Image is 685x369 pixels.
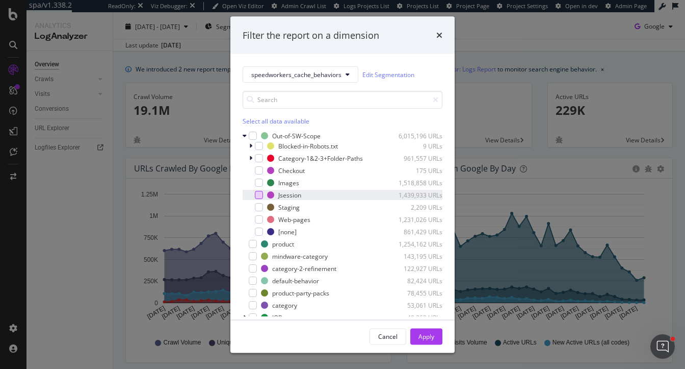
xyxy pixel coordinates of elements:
div: 2,209 URLs [392,203,442,211]
div: 82,424 URLs [392,276,442,285]
div: 861,429 URLs [392,227,442,236]
div: Filter the report on a dimension [243,29,379,42]
div: Category-1&2-3+Folder-Paths [278,154,363,162]
div: product-party-packs [272,288,329,297]
div: 49,263 URLs [392,313,442,322]
div: 175 URLs [392,166,442,175]
div: 122,927 URLs [392,264,442,273]
div: 9 URLs [392,141,442,150]
div: Out-of-SW-Scope [272,131,321,140]
div: 78,455 URLs [392,288,442,297]
div: category-2-refinement [272,264,336,273]
div: times [436,29,442,42]
div: default-behavior [272,276,319,285]
div: Checkout [278,166,305,175]
div: 53,061 URLs [392,301,442,309]
div: Blocked-in-Robots.txt [278,141,338,150]
div: Jsession [278,190,301,199]
span: speedworkers_cache_behaviors [251,70,341,79]
div: Web-pages [278,215,310,224]
input: Search [243,91,442,109]
button: Apply [410,328,442,345]
div: Cancel [378,332,398,340]
div: 1,231,026 URLs [392,215,442,224]
a: Edit Segmentation [362,69,414,80]
button: speedworkers_cache_behaviors [243,66,358,83]
div: Images [278,178,299,187]
div: Apply [418,332,434,340]
div: mindware-category [272,252,328,260]
div: product [272,239,294,248]
div: Select all data available [243,117,442,126]
div: IORs [272,313,285,322]
div: category [272,301,297,309]
div: [none] [278,227,297,236]
div: 1,254,162 URLs [392,239,442,248]
div: 1,518,858 URLs [392,178,442,187]
div: 6,015,196 URLs [392,131,442,140]
div: 143,195 URLs [392,252,442,260]
div: 961,557 URLs [392,154,442,162]
div: modal [230,16,455,353]
button: Cancel [370,328,406,345]
div: Staging [278,203,300,211]
div: 1,439,933 URLs [392,190,442,199]
iframe: Intercom live chat [650,334,675,359]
